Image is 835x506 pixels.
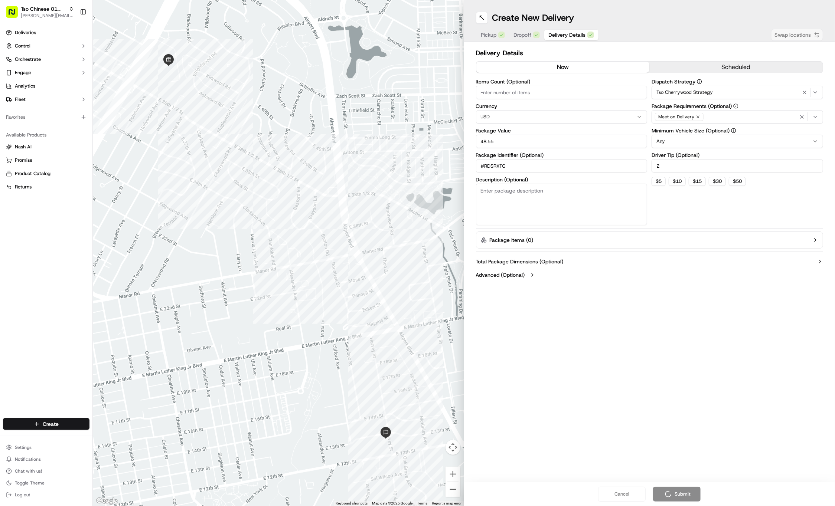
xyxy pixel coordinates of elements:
[7,8,22,23] img: Nash
[476,271,823,279] button: Advanced (Optional)
[95,496,119,506] img: Google
[4,163,60,177] a: 📗Knowledge Base
[3,40,89,52] button: Control
[3,93,89,105] button: Fleet
[3,53,89,65] button: Orchestrate
[656,89,713,96] span: Tso Cherrywood Strategy
[15,166,57,174] span: Knowledge Base
[33,71,122,79] div: Start new chat
[652,86,823,99] button: Tso Cherrywood Strategy
[652,79,823,84] label: Dispatch Strategy
[658,114,694,120] span: Meet on Delivery
[733,103,738,109] button: Package Requirements (Optional)
[15,83,35,89] span: Analytics
[3,442,89,453] button: Settings
[476,258,823,265] button: Total Package Dimensions (Optional)
[33,79,102,85] div: We're available if you need us!
[476,271,525,279] label: Advanced (Optional)
[652,128,823,133] label: Minimum Vehicle Size (Optional)
[3,111,89,123] div: Favorites
[23,115,60,121] span: [PERSON_NAME]
[21,13,74,19] span: [PERSON_NAME][EMAIL_ADDRESS][DOMAIN_NAME]
[689,177,706,186] button: $15
[476,258,564,265] label: Total Package Dimensions (Optional)
[372,501,413,505] span: Map data ©2025 Google
[492,12,574,24] h1: Create New Delivery
[652,152,823,158] label: Driver Tip (Optional)
[3,3,77,21] button: Tso Chinese 01 Cherrywood[PERSON_NAME][EMAIL_ADDRESS][DOMAIN_NAME]
[15,480,45,486] span: Toggle Theme
[62,135,64,141] span: •
[476,152,648,158] label: Package Identifier (Optional)
[63,167,69,173] div: 💻
[3,168,89,180] button: Product Catalog
[15,456,41,462] span: Notifications
[3,418,89,430] button: Create
[3,478,89,488] button: Toggle Theme
[476,128,648,133] label: Package Value
[115,95,135,104] button: See all
[74,184,90,190] span: Pylon
[6,157,87,164] a: Promise
[476,103,648,109] label: Currency
[43,420,59,428] span: Create
[60,163,122,177] a: 💻API Documentation
[3,154,89,166] button: Promise
[432,501,462,505] a: Report a map error
[446,467,460,482] button: Zoom in
[3,466,89,476] button: Chat with us!
[7,167,13,173] div: 📗
[21,5,66,13] button: Tso Chinese 01 Cherrywood
[652,177,666,186] button: $5
[446,482,460,497] button: Zoom out
[15,116,21,122] img: 1736555255976-a54dd68f-1ca7-489b-9aae-adbdc363a1c4
[476,48,823,58] h2: Delivery Details
[652,103,823,109] label: Package Requirements (Optional)
[709,177,726,186] button: $30
[15,184,32,190] span: Returns
[476,79,648,84] label: Items Count (Optional)
[3,141,89,153] button: Nash AI
[731,128,736,133] button: Minimum Vehicle Size (Optional)
[3,490,89,500] button: Log out
[481,31,497,39] span: Pickup
[514,31,532,39] span: Dropoff
[652,159,823,172] input: Enter driver tip amount
[669,177,686,186] button: $10
[70,166,119,174] span: API Documentation
[66,115,81,121] span: [DATE]
[15,492,30,498] span: Log out
[23,135,60,141] span: [PERSON_NAME]
[15,29,36,36] span: Deliveries
[476,177,648,182] label: Description (Optional)
[3,454,89,464] button: Notifications
[549,31,586,39] span: Delivery Details
[19,48,134,56] input: Got a question? Start typing here...
[66,135,81,141] span: [DATE]
[15,56,41,63] span: Orchestrate
[649,62,823,73] button: scheduled
[652,110,823,124] button: Meet on Delivery
[697,79,702,84] button: Dispatch Strategy
[7,30,135,42] p: Welcome 👋
[476,86,648,99] input: Enter number of items
[15,444,32,450] span: Settings
[6,184,87,190] a: Returns
[52,184,90,190] a: Powered byPylon
[476,62,650,73] button: now
[6,170,87,177] a: Product Catalog
[62,115,64,121] span: •
[15,96,26,103] span: Fleet
[729,177,746,186] button: $50
[126,73,135,82] button: Start new chat
[15,43,30,49] span: Control
[3,181,89,193] button: Returns
[446,440,460,455] button: Map camera controls
[7,71,21,85] img: 1736555255976-a54dd68f-1ca7-489b-9aae-adbdc363a1c4
[95,496,119,506] a: Open this area in Google Maps (opens a new window)
[3,27,89,39] a: Deliveries
[336,501,368,506] button: Keyboard shortcuts
[6,144,87,150] a: Nash AI
[476,159,648,172] input: Enter package identifier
